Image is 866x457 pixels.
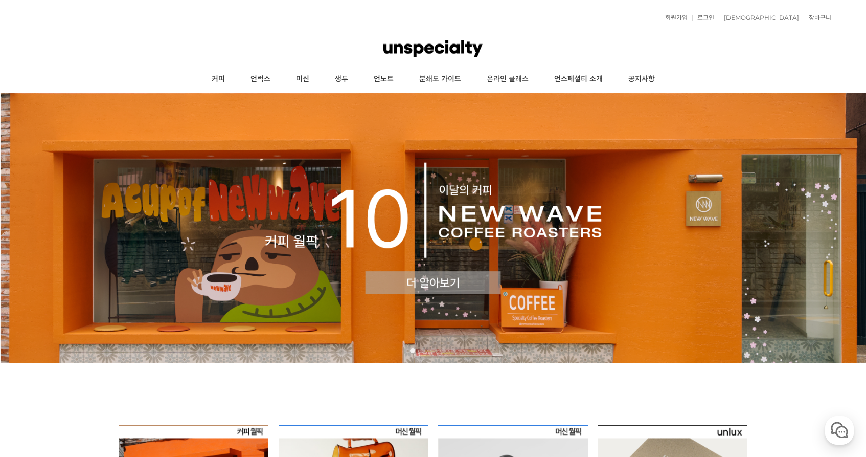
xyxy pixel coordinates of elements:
[692,15,714,21] a: 로그인
[199,67,238,92] a: 커피
[361,67,406,92] a: 언노트
[441,348,446,353] a: 4
[383,33,483,64] img: 언스페셜티 몰
[719,15,799,21] a: [DEMOGRAPHIC_DATA]
[322,67,361,92] a: 생두
[410,348,415,353] a: 1
[616,67,668,92] a: 공지사항
[474,67,541,92] a: 온라인 클래스
[283,67,322,92] a: 머신
[420,348,425,353] a: 2
[804,15,831,21] a: 장바구니
[406,67,474,92] a: 분쇄도 가이드
[451,348,456,353] a: 5
[660,15,688,21] a: 회원가입
[238,67,283,92] a: 언럭스
[541,67,616,92] a: 언스페셜티 소개
[430,348,436,353] a: 3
